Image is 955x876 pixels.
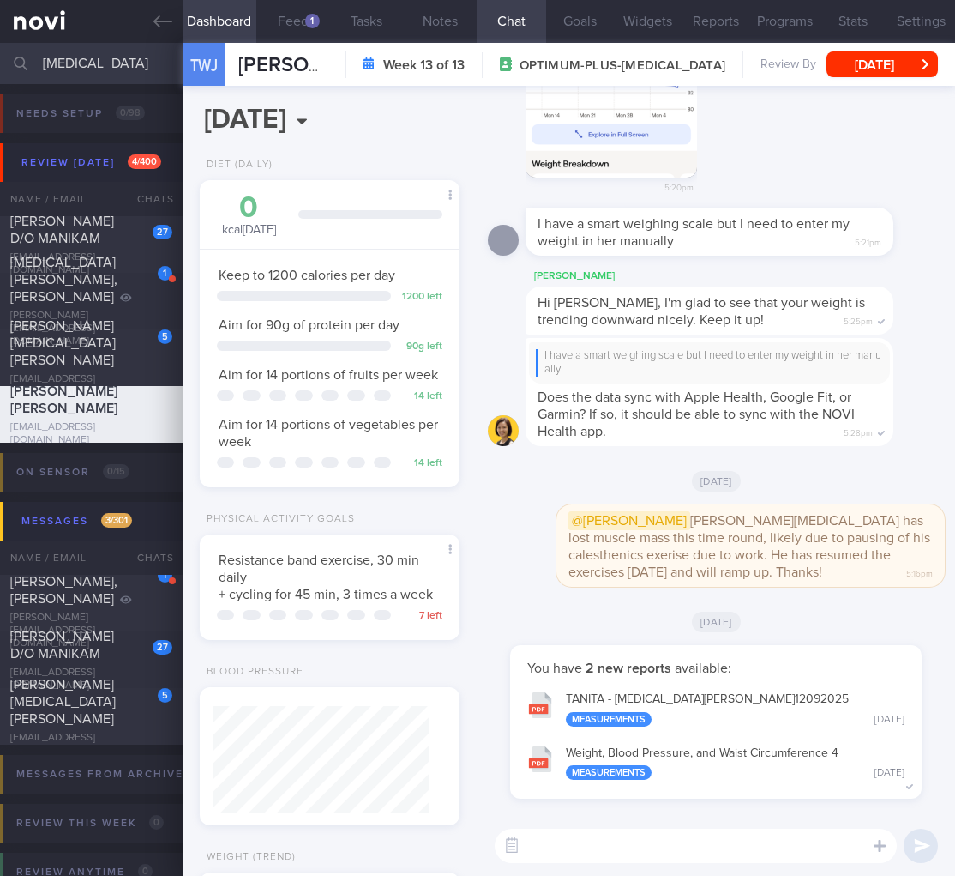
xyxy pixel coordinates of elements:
span: Keep to 1200 calories per day [219,269,395,282]
span: 3 / 301 [101,513,132,528]
span: Aim for 14 portions of fruits per week [219,368,438,382]
div: 14 left [399,390,442,403]
div: [PERSON_NAME] [526,266,945,287]
div: Chats [114,541,183,575]
div: [EMAIL_ADDRESS][DOMAIN_NAME] [10,732,172,758]
button: [DATE] [826,51,938,77]
span: OPTIMUM-PLUS-[MEDICAL_DATA] [520,57,725,75]
span: 5:25pm [844,311,873,328]
div: Physical Activity Goals [200,513,355,526]
div: Needs setup [12,102,149,125]
div: 14 left [399,457,442,470]
span: [PERSON_NAME][MEDICAL_DATA] [PERSON_NAME] [10,678,116,726]
div: TANITA - [MEDICAL_DATA][PERSON_NAME] 12092025 [566,692,904,727]
div: 5 [158,688,172,703]
div: Diet (Daily) [200,159,273,172]
div: [EMAIL_ADDRESS][DOMAIN_NAME] [10,421,172,447]
div: 1 [305,14,320,28]
span: @[PERSON_NAME] [568,511,690,530]
div: [DATE] [874,767,904,780]
p: You have available: [527,660,904,677]
span: [PERSON_NAME] [PERSON_NAME] [238,55,562,76]
span: [PERSON_NAME] D/O MANIKAM [10,630,114,661]
div: Chats [114,182,183,216]
div: Review [DATE] [17,151,165,174]
div: TWJ [178,33,230,99]
div: [EMAIL_ADDRESS][DOMAIN_NAME] [10,373,172,399]
div: 90 g left [399,341,442,353]
span: [PERSON_NAME][MEDICAL_DATA] has lost muscle mass this time round, likely due to pausing of his ca... [568,511,930,579]
span: Resistance band exercise, 30 min daily [219,553,419,584]
div: I have a smart weighing scale but I need to enter my weight in her manually [536,349,883,378]
div: On sensor [12,461,134,484]
div: Measurements [566,712,652,727]
div: Review this week [12,812,168,835]
div: 0 [217,193,281,223]
div: 5 [158,329,172,344]
span: 5:20pm [664,178,694,194]
div: 1 [158,568,172,583]
div: Weight, Blood Pressure, and Waist Circumference 4 [566,746,904,781]
span: 5:16pm [906,564,933,580]
span: 0 / 98 [116,106,145,120]
span: + cycling for 45 min, 3 times a week [219,588,433,601]
button: TANITA - [MEDICAL_DATA][PERSON_NAME]12092025 Measurements [DATE] [519,681,913,735]
span: [MEDICAL_DATA][PERSON_NAME], [PERSON_NAME] [10,558,117,606]
span: 5:21pm [855,233,881,249]
span: [DATE] [692,612,741,632]
div: Weight (Trend) [200,851,296,864]
span: [MEDICAL_DATA][PERSON_NAME], [PERSON_NAME] [10,256,117,304]
div: [PERSON_NAME][EMAIL_ADDRESS][DOMAIN_NAME] [10,612,172,650]
div: [PERSON_NAME][EMAIL_ADDRESS][DOMAIN_NAME] [10,310,172,348]
div: 1 [158,266,172,281]
div: [EMAIL_ADDRESS][DOMAIN_NAME] [10,667,172,692]
div: 7 left [399,610,442,623]
span: Aim for 90g of protein per day [219,318,399,332]
div: [EMAIL_ADDRESS][DOMAIN_NAME] [10,251,172,277]
strong: 2 new reports [582,662,675,675]
span: [DATE] [692,471,741,492]
span: [PERSON_NAME] D/O MANIKAM [10,214,114,245]
div: kcal [DATE] [217,193,281,239]
span: Review By [760,57,816,73]
span: 4 / 400 [128,154,161,169]
span: I have a smart weighing scale but I need to enter my weight in her manually [538,217,850,248]
span: Hi [PERSON_NAME], I'm glad to see that your weight is trending downward nicely. Keep it up! [538,296,865,327]
span: Does the data sync with Apple Health, Google Fit, or Garmin? If so, it should be able to sync wit... [538,390,855,438]
strong: Week 13 of 13 [383,57,465,74]
div: Messages from Archived [12,763,233,786]
span: 0 / 15 [103,464,129,479]
div: 27 [153,640,172,655]
span: Aim for 14 portions of vegetables per week [219,418,438,449]
span: 0 [149,815,164,830]
div: Measurements [566,765,652,780]
button: Weight, Blood Pressure, and Waist Circumference 4 Measurements [DATE] [519,735,913,789]
div: Blood Pressure [200,666,303,679]
div: Messages [17,510,136,533]
span: 5:28pm [844,423,873,439]
div: [DATE] [874,714,904,727]
span: [PERSON_NAME][MEDICAL_DATA] [PERSON_NAME] [10,319,116,367]
span: [PERSON_NAME] [PERSON_NAME] [10,384,117,415]
div: 27 [153,225,172,239]
div: 1200 left [399,291,442,304]
img: Photo by [526,6,697,178]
